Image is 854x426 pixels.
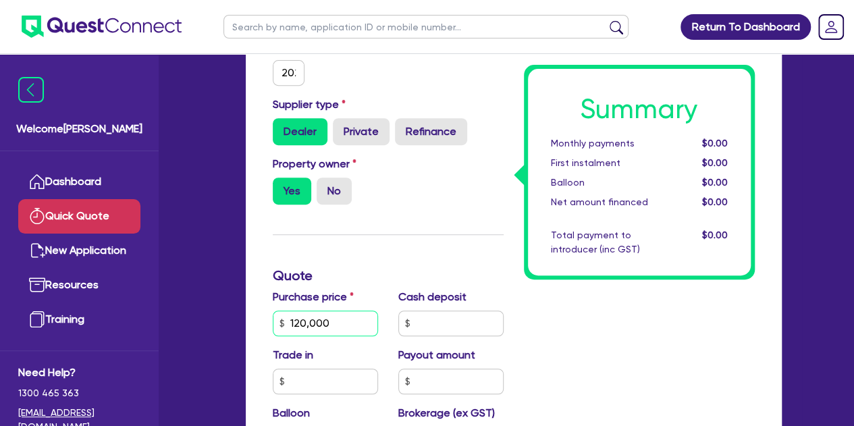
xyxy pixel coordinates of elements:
[18,365,140,381] span: Need Help?
[541,228,672,257] div: Total payment to introducer (inc GST)
[541,136,672,151] div: Monthly payments
[18,165,140,199] a: Dashboard
[701,177,727,188] span: $0.00
[273,118,327,145] label: Dealer
[18,302,140,337] a: Training
[223,15,629,38] input: Search by name, application ID or mobile number...
[16,121,142,137] span: Welcome [PERSON_NAME]
[22,16,182,38] img: quest-connect-logo-blue
[680,14,811,40] a: Return To Dashboard
[398,405,495,421] label: Brokerage (ex GST)
[18,386,140,400] span: 1300 465 363
[551,93,728,126] h1: Summary
[18,268,140,302] a: Resources
[541,195,672,209] div: Net amount financed
[398,347,475,363] label: Payout amount
[29,242,45,259] img: new-application
[18,234,140,268] a: New Application
[29,311,45,327] img: training
[273,405,310,421] label: Balloon
[29,277,45,293] img: resources
[273,289,354,305] label: Purchase price
[541,176,672,190] div: Balloon
[273,267,504,284] h3: Quote
[273,156,356,172] label: Property owner
[395,118,467,145] label: Refinance
[29,208,45,224] img: quick-quote
[18,77,44,103] img: icon-menu-close
[541,156,672,170] div: First instalment
[273,178,311,205] label: Yes
[398,289,466,305] label: Cash deposit
[273,97,346,113] label: Supplier type
[701,196,727,207] span: $0.00
[18,199,140,234] a: Quick Quote
[317,178,352,205] label: No
[273,347,313,363] label: Trade in
[701,138,727,149] span: $0.00
[813,9,849,45] a: Dropdown toggle
[701,230,727,240] span: $0.00
[333,118,390,145] label: Private
[701,157,727,168] span: $0.00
